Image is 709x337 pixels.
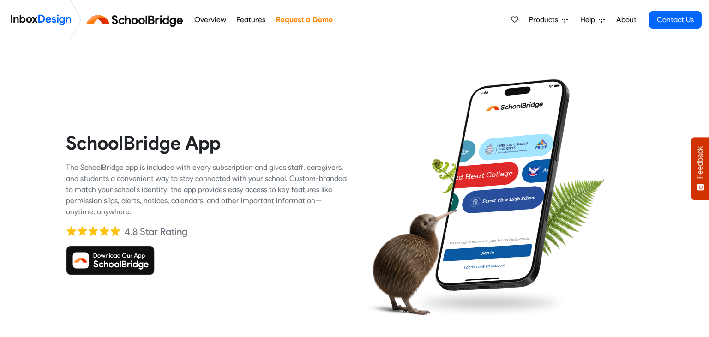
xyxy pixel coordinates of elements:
[66,131,348,155] heading: SchoolBridge App
[125,225,187,239] div: 4.8 Star Rating
[409,286,569,320] img: shadow.png
[361,201,457,323] img: kiwi_bird.png
[85,9,189,31] img: schoolbridge logo
[273,11,335,29] a: Request a Demo
[66,246,155,275] img: Download SchoolBridge App
[234,11,268,29] a: Features
[192,11,228,29] a: Overview
[649,11,702,29] a: Contact Us
[691,137,709,200] button: Feedback - Show survey
[580,14,599,25] span: Help
[577,11,608,29] a: Help
[66,162,348,217] div: The SchoolBridge app is included with every subscription and gives staff, caregivers, and student...
[428,78,577,292] img: phone.png
[529,14,562,25] span: Products
[525,11,571,29] a: Products
[613,11,639,29] a: About
[696,146,704,179] span: Feedback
